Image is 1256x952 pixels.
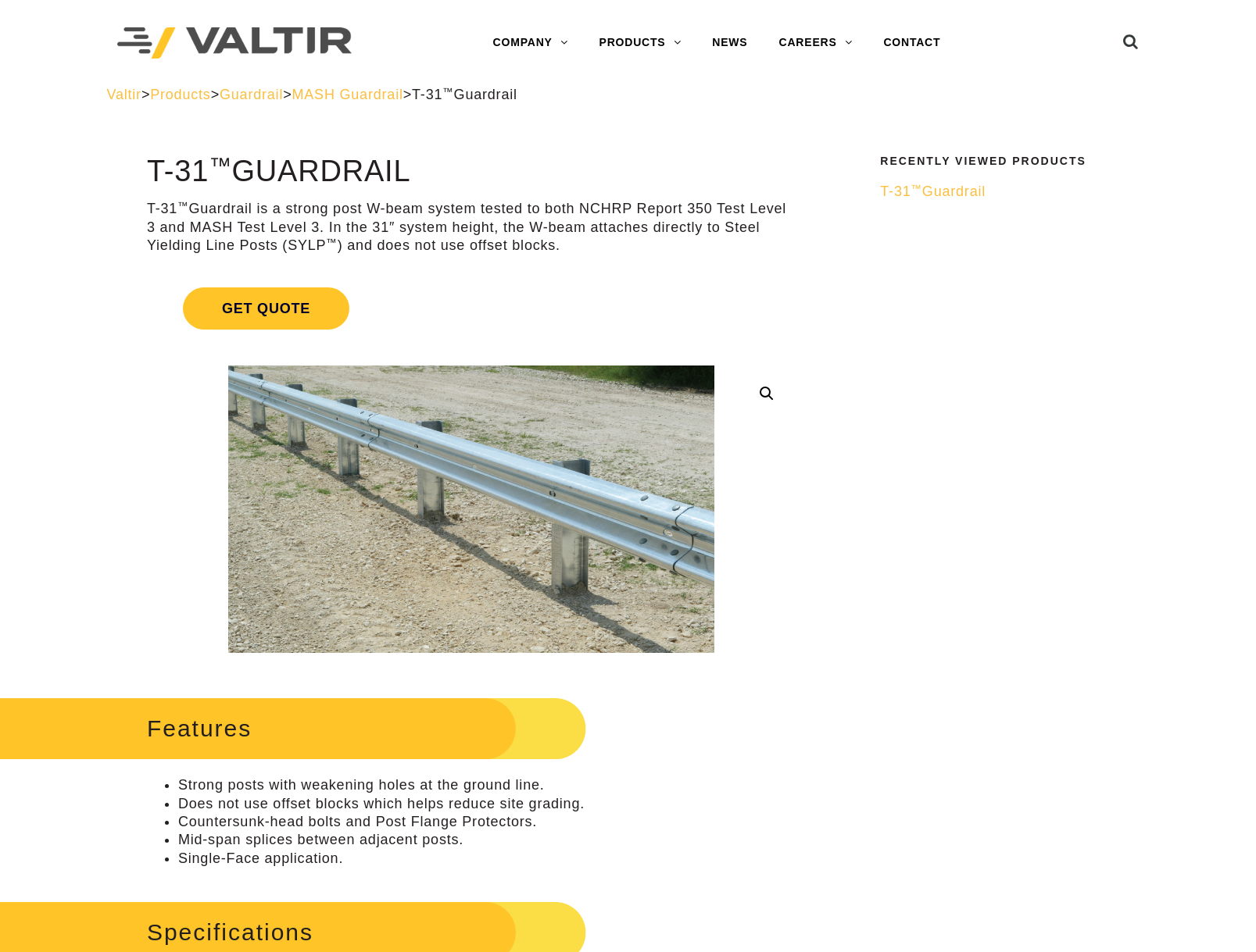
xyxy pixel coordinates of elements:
p: T-31 Guardrail is a strong post W-beam system tested to both NCHRP Report 350 Test Level 3 and MA... [147,200,795,255]
a: NEWS [696,27,763,59]
span: T-31 Guardrail [880,184,986,199]
span: T-31 Guardrail [412,87,517,102]
li: Mid-span splices between adjacent posts. [178,831,795,849]
a: PRODUCTS [584,27,697,59]
h2: Recently Viewed Products [880,155,1140,167]
img: Valtir [117,27,352,59]
a: Guardrail [220,87,283,102]
a: Valtir [106,87,141,102]
h1: T-31 Guardrail [147,155,795,188]
sup: ™ [209,153,231,178]
a: CONTACT [868,27,956,59]
a: COMPANY [478,27,584,59]
a: CAREERS [764,27,868,59]
div: > > > > [106,86,1149,104]
sup: ™ [442,86,453,98]
li: Countersunk-head bolts and Post Flange Protectors. [178,813,795,831]
span: Get Quote [183,287,349,330]
sup: ™ [177,200,188,212]
sup: ™ [326,237,337,248]
a: T-31™Guardrail [880,183,1140,201]
li: Strong posts with weakening holes at the ground line. [178,776,795,794]
a: MASH Guardrail [292,87,403,102]
li: Does not use offset blocks which helps reduce site grading. [178,795,795,813]
a: Products [150,87,210,102]
a: Get Quote [147,269,795,348]
sup: ™ [911,183,922,194]
li: Single-Face application. [178,850,795,868]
